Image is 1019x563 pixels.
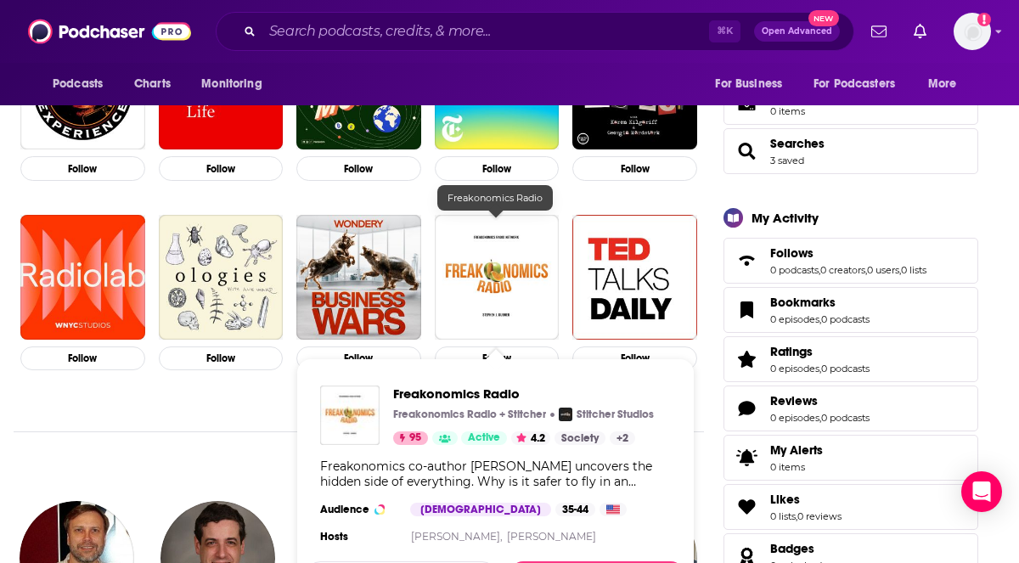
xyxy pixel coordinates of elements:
[770,393,870,408] a: Reviews
[770,492,842,507] a: Likes
[770,510,796,522] a: 0 lists
[770,412,819,424] a: 0 episodes
[770,541,814,556] span: Badges
[14,459,704,474] div: ... and these creators.
[901,264,926,276] a: 0 lists
[954,13,991,50] span: Logged in as chonisebass
[507,530,596,543] a: [PERSON_NAME]
[770,492,800,507] span: Likes
[865,264,867,276] span: ,
[723,128,978,174] span: Searches
[610,431,635,445] a: +2
[899,264,901,276] span: ,
[435,346,560,371] button: Follow
[770,136,825,151] a: Searches
[820,264,865,276] a: 0 creators
[559,408,654,421] a: Stitcher StudiosStitcher Studios
[770,442,823,458] span: My Alerts
[577,408,654,421] p: Stitcher Studios
[123,68,181,100] a: Charts
[819,264,820,276] span: ,
[819,363,821,374] span: ,
[555,503,595,516] div: 35-44
[770,245,814,261] span: Follows
[770,461,823,473] span: 0 items
[907,17,933,46] a: Show notifications dropdown
[977,13,991,26] svg: Add a profile image
[864,17,893,46] a: Show notifications dropdown
[821,363,870,374] a: 0 podcasts
[296,215,421,340] img: Business Wars
[729,347,763,371] a: Ratings
[189,68,284,100] button: open menu
[770,155,804,166] a: 3 saved
[729,298,763,322] a: Bookmarks
[819,412,821,424] span: ,
[770,295,836,310] span: Bookmarks
[715,72,782,96] span: For Business
[262,18,709,45] input: Search podcasts, credits, & more...
[729,397,763,420] a: Reviews
[409,430,421,447] span: 95
[770,295,870,310] a: Bookmarks
[53,72,103,96] span: Podcasts
[41,68,125,100] button: open menu
[435,156,560,181] button: Follow
[770,363,819,374] a: 0 episodes
[572,346,697,371] button: Follow
[461,431,507,445] a: Active
[572,156,697,181] button: Follow
[216,12,854,51] div: Search podcasts, credits, & more...
[320,503,397,516] h3: Audience
[709,20,740,42] span: ⌘ K
[770,105,812,117] span: 0 items
[320,386,380,445] img: Freakonomics Radio
[411,530,503,543] a: [PERSON_NAME],
[770,344,870,359] a: Ratings
[723,336,978,382] span: Ratings
[796,510,797,522] span: ,
[928,72,957,96] span: More
[729,139,763,163] a: Searches
[559,408,572,421] img: Stitcher Studios
[393,386,654,402] a: Freakonomics Radio
[555,431,605,445] a: Society
[808,10,839,26] span: New
[393,431,428,445] a: 95
[435,215,560,340] a: Freakonomics Radio
[723,238,978,284] span: Follows
[867,264,899,276] a: 0 users
[770,245,926,261] a: Follows
[729,446,763,470] span: My Alerts
[296,346,421,371] button: Follow
[393,408,546,421] p: Freakonomics Radio + Stitcher
[296,156,421,181] button: Follow
[752,210,819,226] div: My Activity
[954,13,991,50] button: Show profile menu
[572,215,697,340] img: TED Talks Daily
[770,393,818,408] span: Reviews
[28,15,191,48] img: Podchaser - Follow, Share and Rate Podcasts
[729,249,763,273] a: Follows
[20,215,145,340] img: Radiolab
[159,215,284,340] img: Ologies with Alie Ward
[20,346,145,371] button: Follow
[134,72,171,96] span: Charts
[703,68,803,100] button: open menu
[770,313,819,325] a: 0 episodes
[437,185,553,211] div: Freakonomics Radio
[821,313,870,325] a: 0 podcasts
[159,346,284,371] button: Follow
[819,313,821,325] span: ,
[770,541,822,556] a: Badges
[916,68,978,100] button: open menu
[410,503,551,516] div: [DEMOGRAPHIC_DATA]
[729,495,763,519] a: Likes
